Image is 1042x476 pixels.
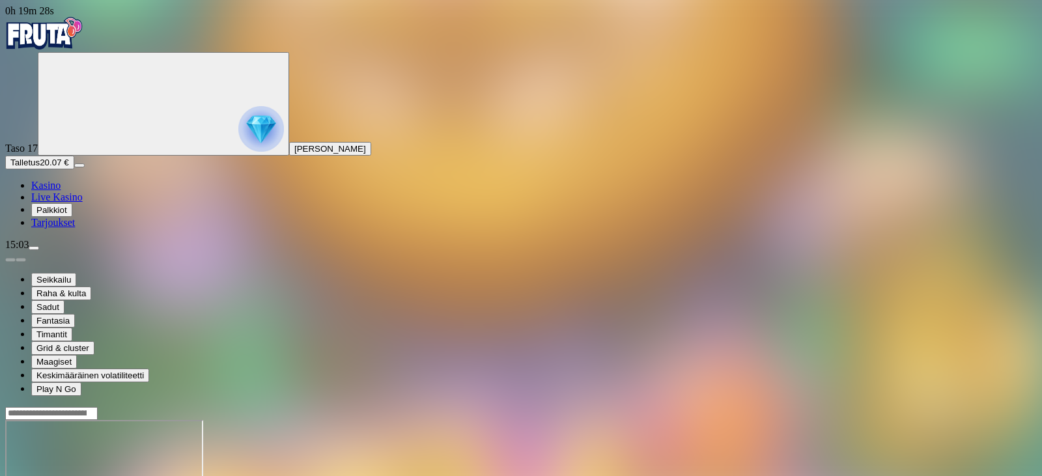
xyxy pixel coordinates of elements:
[31,382,81,396] button: Play N Go
[31,341,94,355] button: Grid & cluster
[31,217,75,228] a: Tarjoukset
[5,17,1037,229] nav: Primary
[36,371,144,380] span: Keskimääräinen volatiliteetti
[5,258,16,262] button: prev slide
[31,369,149,382] button: Keskimääräinen volatiliteetti
[5,239,29,250] span: 15:03
[36,329,67,339] span: Timantit
[38,52,289,156] button: reward progress
[5,143,38,154] span: Taso 17
[36,316,70,326] span: Fantasia
[36,302,59,312] span: Sadut
[31,273,76,287] button: Seikkailu
[31,180,61,191] a: Kasino
[10,158,40,167] span: Talletus
[36,343,89,353] span: Grid & cluster
[31,287,91,300] button: Raha & kulta
[31,355,77,369] button: Maagiset
[74,163,85,167] button: menu
[31,191,83,203] a: Live Kasino
[31,203,72,217] button: Palkkiot
[36,384,76,394] span: Play N Go
[289,142,371,156] button: [PERSON_NAME]
[36,288,86,298] span: Raha & kulta
[40,158,68,167] span: 20.07 €
[36,205,67,215] span: Palkkiot
[36,357,72,367] span: Maagiset
[5,156,74,169] button: Talletusplus icon20.07 €
[238,106,284,152] img: reward progress
[294,144,366,154] span: [PERSON_NAME]
[16,258,26,262] button: next slide
[5,17,83,49] img: Fruta
[5,5,54,16] span: user session time
[31,314,75,328] button: Fantasia
[31,300,64,314] button: Sadut
[36,275,71,285] span: Seikkailu
[5,40,83,51] a: Fruta
[31,328,72,341] button: Timantit
[29,246,39,250] button: menu
[5,180,1037,229] nav: Main menu
[5,407,98,420] input: Search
